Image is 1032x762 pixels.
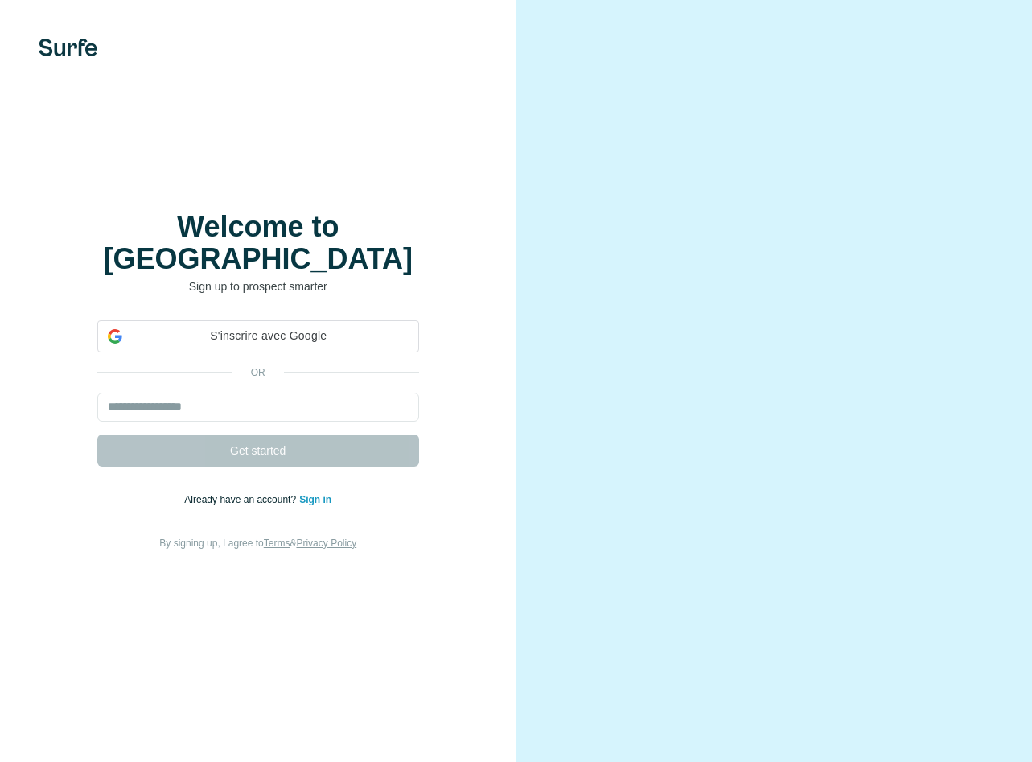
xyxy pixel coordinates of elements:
span: By signing up, I agree to & [159,538,356,549]
h1: Welcome to [GEOGRAPHIC_DATA] [97,211,419,275]
img: Surfe's logo [39,39,97,56]
a: Sign in [299,494,331,505]
span: Already have an account? [184,494,299,505]
a: Privacy Policy [296,538,356,549]
a: Terms [264,538,290,549]
span: S'inscrire avec Google [129,327,409,344]
div: S'inscrire avec Google [97,320,419,352]
p: or [232,365,284,380]
p: Sign up to prospect smarter [97,278,419,295]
